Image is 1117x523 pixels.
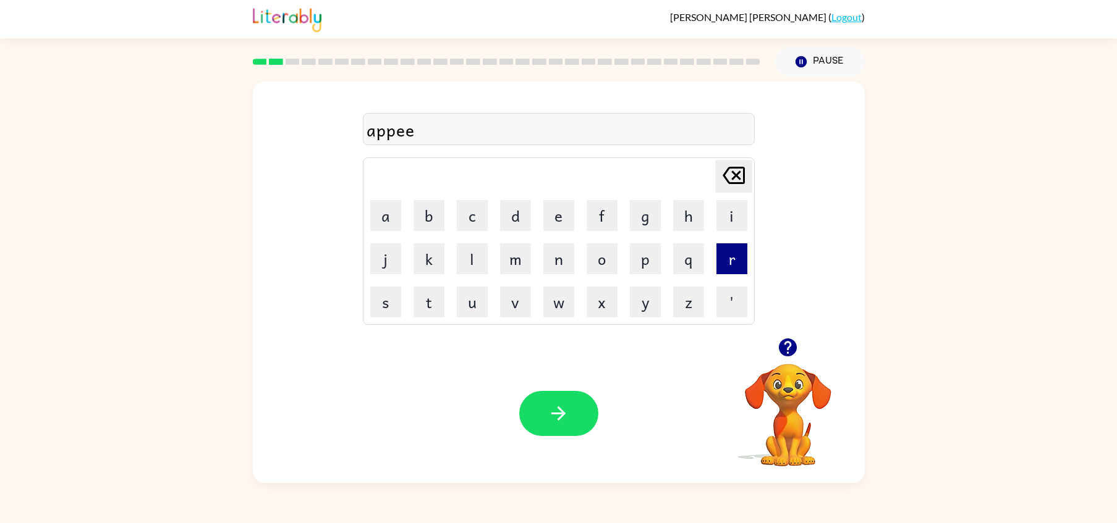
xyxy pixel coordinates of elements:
img: Literably [253,5,321,32]
div: appee [367,117,751,143]
div: ( ) [670,11,865,23]
button: x [587,287,618,317]
button: z [673,287,704,317]
button: f [587,200,618,231]
button: n [543,243,574,274]
button: c [457,200,488,231]
button: s [370,287,401,317]
button: m [500,243,531,274]
button: Pause [775,48,865,76]
button: a [370,200,401,231]
button: d [500,200,531,231]
button: q [673,243,704,274]
button: k [414,243,444,274]
button: i [716,200,747,231]
button: e [543,200,574,231]
button: l [457,243,488,274]
span: [PERSON_NAME] [PERSON_NAME] [670,11,828,23]
button: j [370,243,401,274]
button: o [587,243,618,274]
button: v [500,287,531,317]
button: t [414,287,444,317]
video: Your browser must support playing .mp4 files to use Literably. Please try using another browser. [726,345,850,468]
a: Logout [831,11,862,23]
button: h [673,200,704,231]
button: g [630,200,661,231]
button: u [457,287,488,317]
button: w [543,287,574,317]
button: p [630,243,661,274]
button: y [630,287,661,317]
button: r [716,243,747,274]
button: ' [716,287,747,317]
button: b [414,200,444,231]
